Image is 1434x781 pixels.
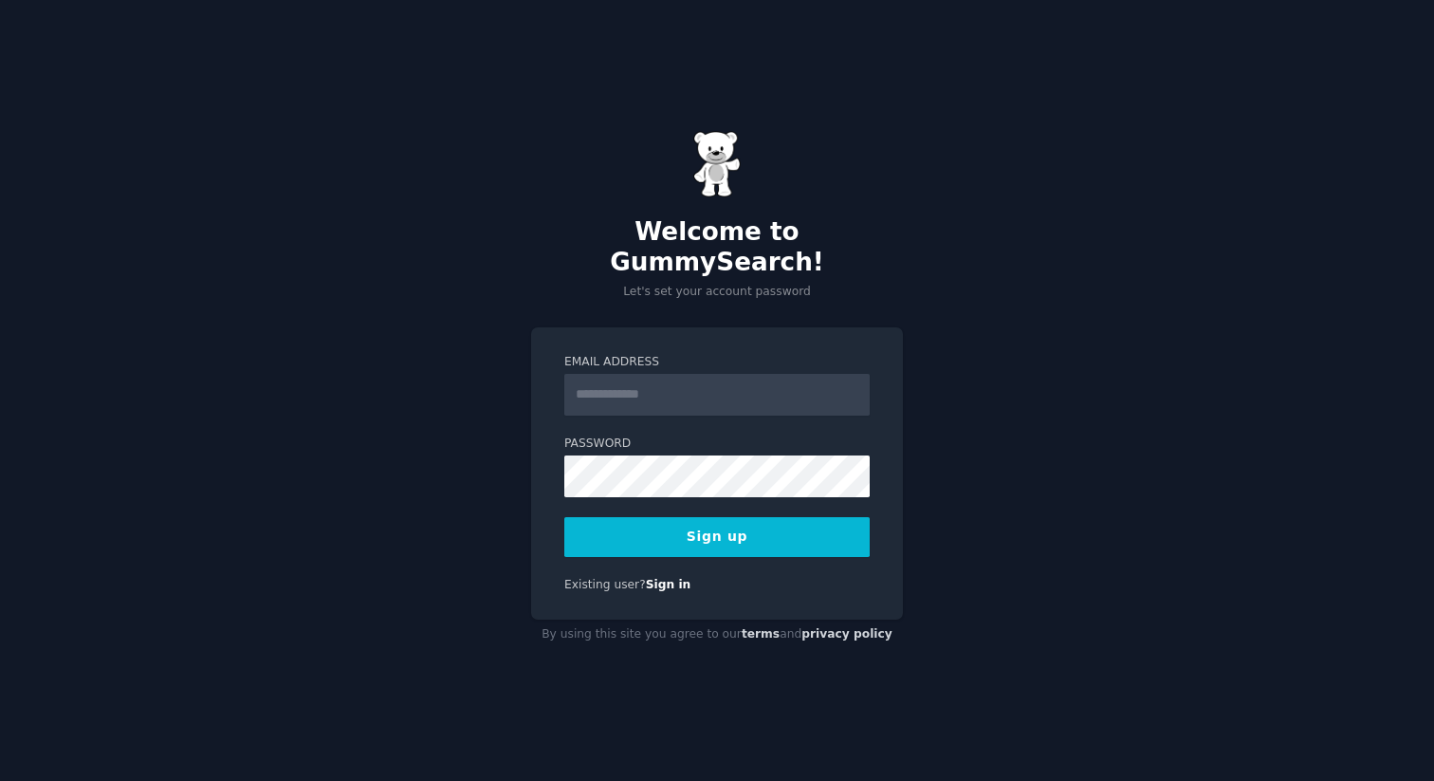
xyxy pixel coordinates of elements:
label: Password [564,436,870,453]
span: Existing user? [564,578,646,591]
div: By using this site you agree to our and [531,620,903,650]
img: Gummy Bear [693,131,741,197]
button: Sign up [564,517,870,557]
a: Sign in [646,578,691,591]
a: privacy policy [801,627,892,641]
p: Let's set your account password [531,284,903,301]
h2: Welcome to GummySearch! [531,217,903,277]
label: Email Address [564,354,870,371]
a: terms [742,627,780,641]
